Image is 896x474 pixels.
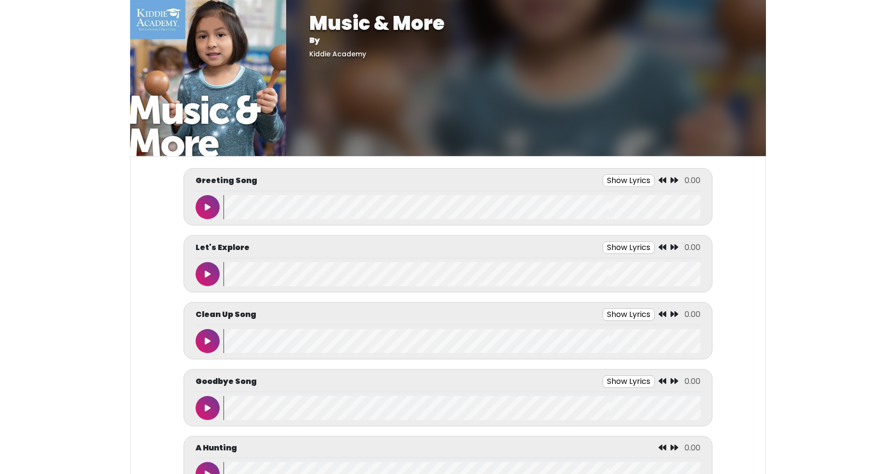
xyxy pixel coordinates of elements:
[685,442,700,453] span: 0.00
[309,50,743,58] h5: Kiddie Academy
[196,242,250,253] p: Let's Explore
[685,242,700,253] span: 0.00
[309,12,743,35] h1: Music & More
[196,175,257,186] p: Greeting Song
[196,442,237,454] p: A Hunting
[603,241,655,254] button: Show Lyrics
[685,175,700,186] span: 0.00
[309,35,743,46] p: By
[603,375,655,388] button: Show Lyrics
[603,174,655,187] button: Show Lyrics
[685,376,700,387] span: 0.00
[603,308,655,321] button: Show Lyrics
[196,309,256,320] p: Clean Up Song
[196,376,257,387] p: Goodbye Song
[685,309,700,320] span: 0.00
